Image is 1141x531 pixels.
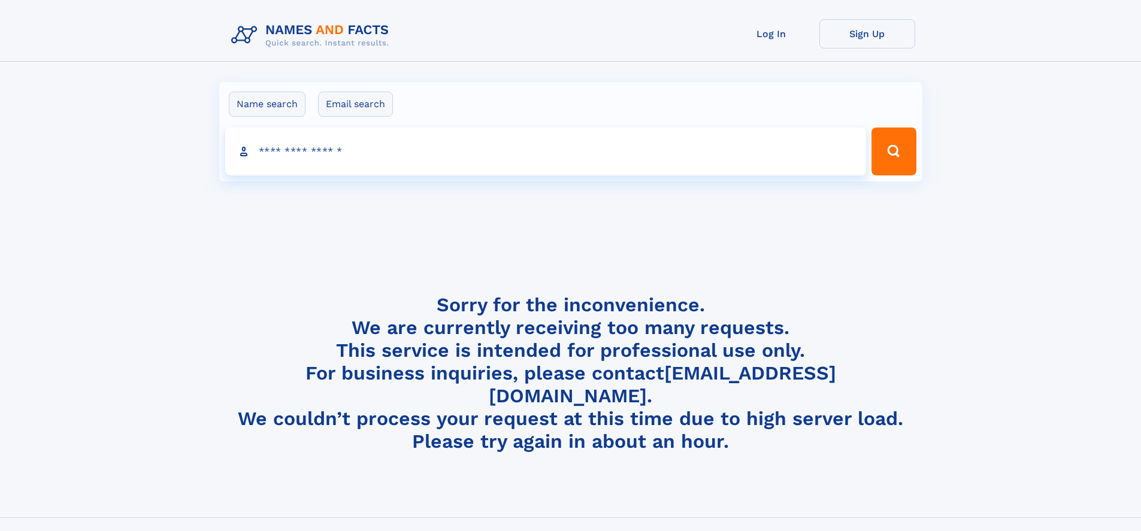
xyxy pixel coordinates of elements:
[819,19,915,48] a: Sign Up
[225,128,867,175] input: search input
[318,92,393,117] label: Email search
[226,19,399,51] img: Logo Names and Facts
[229,92,305,117] label: Name search
[724,19,819,48] a: Log In
[871,128,916,175] button: Search Button
[489,362,836,407] a: [EMAIL_ADDRESS][DOMAIN_NAME]
[226,293,915,453] h4: Sorry for the inconvenience. We are currently receiving too many requests. This service is intend...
